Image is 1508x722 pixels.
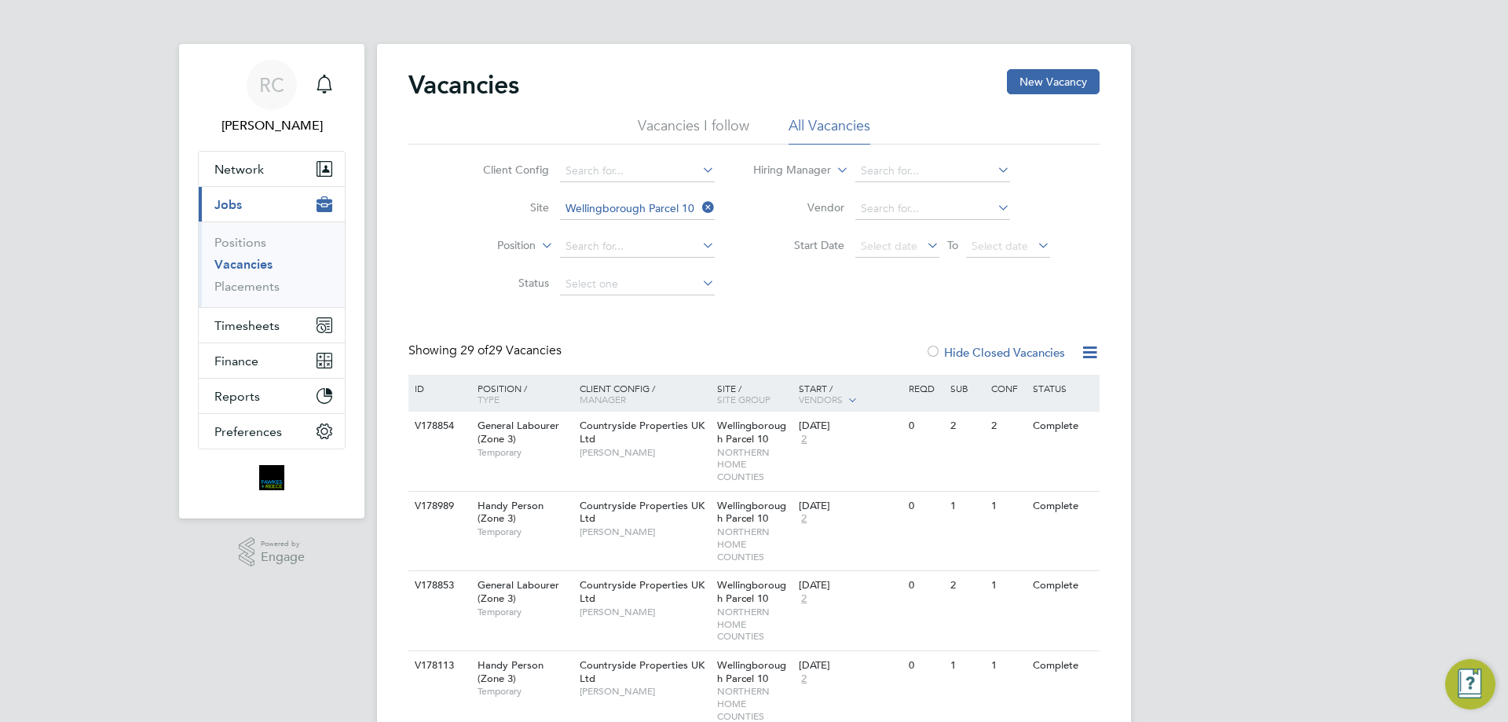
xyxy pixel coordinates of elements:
[717,658,786,685] span: Wellingborough Parcel 10
[987,492,1028,521] div: 1
[261,537,305,551] span: Powered by
[905,571,946,600] div: 0
[1029,492,1097,521] div: Complete
[799,512,809,526] span: 2
[198,60,346,135] a: RC[PERSON_NAME]
[717,578,786,605] span: Wellingborough Parcel 10
[478,606,572,618] span: Temporary
[259,465,284,490] img: bromak-logo-retina.png
[478,446,572,459] span: Temporary
[789,116,870,145] li: All Vacancies
[946,571,987,600] div: 2
[987,651,1028,680] div: 1
[214,197,242,212] span: Jobs
[905,651,946,680] div: 0
[741,163,831,178] label: Hiring Manager
[580,446,709,459] span: [PERSON_NAME]
[560,273,715,295] input: Select one
[214,424,282,439] span: Preferences
[411,412,466,441] div: V178854
[638,116,749,145] li: Vacancies I follow
[799,393,843,405] span: Vendors
[214,279,280,294] a: Placements
[478,685,572,698] span: Temporary
[799,579,901,592] div: [DATE]
[1007,69,1100,94] button: New Vacancy
[925,345,1065,360] label: Hide Closed Vacancies
[411,571,466,600] div: V178853
[799,420,901,433] div: [DATE]
[239,537,306,567] a: Powered byEngage
[411,651,466,680] div: V178113
[199,343,345,378] button: Finance
[987,375,1028,401] div: Conf
[408,69,519,101] h2: Vacancies
[1029,375,1097,401] div: Status
[580,578,705,605] span: Countryside Properties UK Ltd
[946,375,987,401] div: Sub
[560,160,715,182] input: Search for...
[459,163,549,177] label: Client Config
[214,235,266,250] a: Positions
[459,200,549,214] label: Site
[799,433,809,446] span: 2
[717,419,786,445] span: Wellingborough Parcel 10
[799,592,809,606] span: 2
[411,375,466,401] div: ID
[214,162,264,177] span: Network
[478,578,559,605] span: General Labourer (Zone 3)
[1445,659,1495,709] button: Engage Resource Center
[905,412,946,441] div: 0
[580,526,709,538] span: [PERSON_NAME]
[795,375,905,414] div: Start /
[580,606,709,618] span: [PERSON_NAME]
[717,526,792,563] span: NORTHERN HOME COUNTIES
[861,239,917,253] span: Select date
[198,465,346,490] a: Go to home page
[478,499,544,526] span: Handy Person (Zone 3)
[459,276,549,290] label: Status
[855,198,1010,220] input: Search for...
[199,414,345,449] button: Preferences
[199,379,345,413] button: Reports
[580,499,705,526] span: Countryside Properties UK Ltd
[576,375,713,412] div: Client Config /
[580,419,705,445] span: Countryside Properties UK Ltd
[717,606,792,643] span: NORTHERN HOME COUNTIES
[987,412,1028,441] div: 2
[445,238,536,254] label: Position
[717,446,792,483] span: NORTHERN HOME COUNTIES
[199,308,345,343] button: Timesheets
[199,152,345,186] button: Network
[199,187,345,222] button: Jobs
[198,116,346,135] span: Robyn Clarke
[946,492,987,521] div: 1
[754,238,844,252] label: Start Date
[408,343,565,359] div: Showing
[717,499,786,526] span: Wellingborough Parcel 10
[460,343,489,358] span: 29 of
[972,239,1028,253] span: Select date
[560,198,715,220] input: Search for...
[905,492,946,521] div: 0
[214,318,280,333] span: Timesheets
[717,685,792,722] span: NORTHERN HOME COUNTIES
[580,658,705,685] span: Countryside Properties UK Ltd
[580,685,709,698] span: [PERSON_NAME]
[214,257,273,272] a: Vacancies
[259,75,284,95] span: RC
[799,659,901,673] div: [DATE]
[799,500,901,513] div: [DATE]
[855,160,1010,182] input: Search for...
[754,200,844,214] label: Vendor
[1029,412,1097,441] div: Complete
[1029,651,1097,680] div: Complete
[460,343,562,358] span: 29 Vacancies
[478,526,572,538] span: Temporary
[942,235,963,255] span: To
[261,551,305,564] span: Engage
[478,393,500,405] span: Type
[560,236,715,258] input: Search for...
[717,393,770,405] span: Site Group
[1029,571,1097,600] div: Complete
